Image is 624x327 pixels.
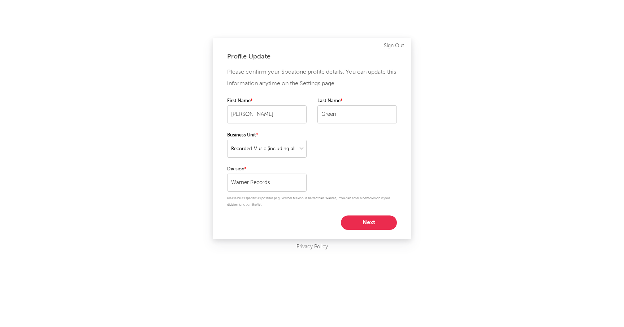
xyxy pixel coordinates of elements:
input: Your division [227,174,307,192]
input: Your last name [317,105,397,123]
a: Sign Out [384,42,404,50]
label: Division [227,165,307,174]
p: Please be as specific as possible (e.g. 'Warner Mexico' is better than 'Warner'). You can enter a... [227,195,397,208]
label: First Name [227,97,307,105]
p: Please confirm your Sodatone profile details. You can update this information anytime on the Sett... [227,66,397,90]
div: Profile Update [227,52,397,61]
a: Privacy Policy [296,243,328,252]
button: Next [341,215,397,230]
label: Last Name [317,97,397,105]
label: Business Unit [227,131,307,140]
input: Your first name [227,105,307,123]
